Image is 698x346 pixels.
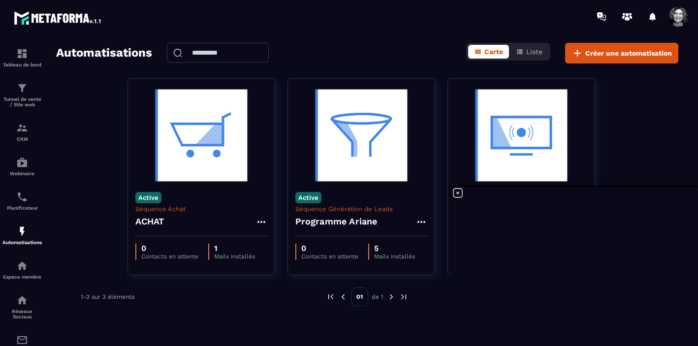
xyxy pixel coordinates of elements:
img: email [16,334,28,346]
p: Mails installés [374,253,415,260]
img: automation-background [455,86,587,185]
p: 5 [374,244,415,253]
p: Séquence Génération de Leads [295,205,427,213]
img: automations [16,157,28,168]
p: Tunnel de vente / Site web [2,96,42,107]
h2: Automatisations [56,43,152,63]
img: prev [326,292,335,301]
p: Planificateur [2,205,42,211]
img: automation-background [135,86,267,185]
img: social-network [16,294,28,306]
button: Liste [510,45,548,59]
p: Réseaux Sociaux [2,309,42,319]
img: next [387,292,396,301]
span: Liste [526,48,542,56]
p: Contacts en attente [141,253,198,260]
img: formation [16,48,28,60]
p: Tableau de bord [2,62,42,67]
p: Active [135,192,161,203]
span: Carte [484,48,503,56]
a: formationformationTableau de bord [2,40,42,75]
img: formation [16,82,28,94]
img: next [399,292,408,301]
p: Mails installés [214,253,255,260]
p: 01 [351,287,368,306]
span: Créer une automatisation [585,48,672,58]
a: automationsautomationsEspace membre [2,252,42,287]
img: automations [16,260,28,272]
p: Active [295,192,321,203]
p: CRM [2,136,42,142]
button: Carte [468,45,509,59]
p: Espace membre [2,274,42,280]
p: de 1 [372,293,383,301]
a: social-networksocial-networkRéseaux Sociaux [2,287,42,327]
a: automationsautomationsWebinaire [2,149,42,184]
img: automation-background [295,86,427,185]
img: logo [14,9,102,27]
p: Contacts en attente [301,253,358,260]
p: Séquence Achat [135,205,267,213]
a: automationsautomationsAutomatisations [2,218,42,252]
button: Créer une automatisation [565,43,678,63]
p: 1 [214,244,255,253]
h4: ACHAT [135,215,164,228]
p: 0 [301,244,358,253]
img: scheduler [16,191,28,203]
a: schedulerschedulerPlanificateur [2,184,42,218]
img: prev [339,292,348,301]
p: Webinaire [2,171,42,176]
img: automations [16,225,28,237]
a: formationformationTunnel de vente / Site web [2,75,42,115]
img: formation [16,122,28,134]
p: Automatisations [2,240,42,245]
p: 1-3 sur 3 éléments [81,293,134,300]
p: 0 [141,244,198,253]
h4: Programme Ariane [295,215,378,228]
a: formationformationCRM [2,115,42,149]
